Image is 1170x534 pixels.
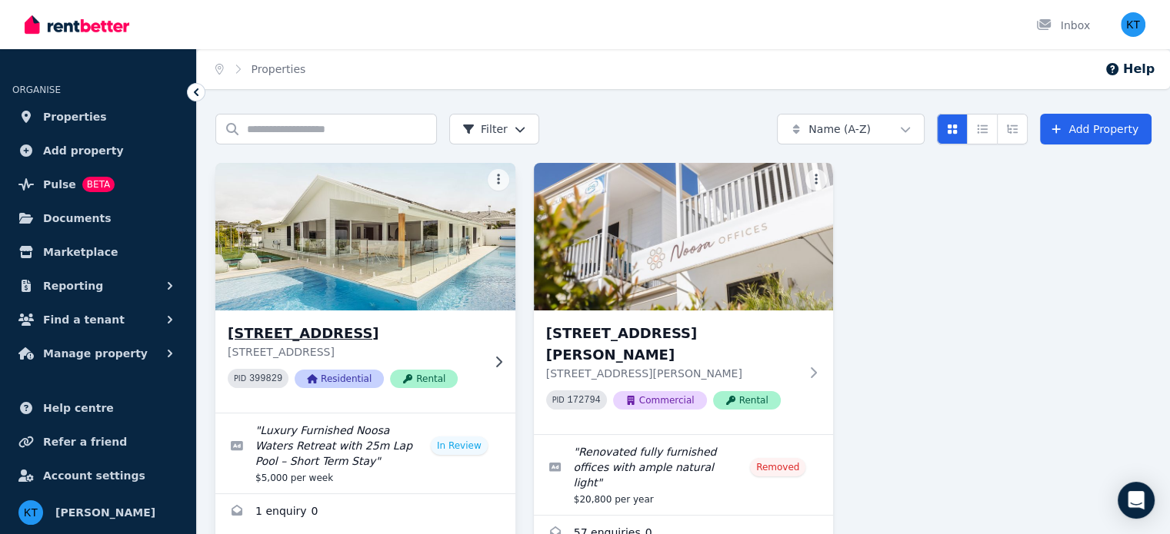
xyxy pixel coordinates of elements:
[43,399,114,417] span: Help centre
[1121,12,1145,37] img: Kerri Thomas
[390,370,458,388] span: Rental
[12,169,184,200] a: PulseBETA
[1105,60,1155,78] button: Help
[805,169,827,191] button: More options
[295,370,384,388] span: Residential
[12,393,184,423] a: Help centre
[613,391,707,410] span: Commercial
[12,203,184,234] a: Documents
[937,114,1028,144] div: View options
[55,503,155,522] span: [PERSON_NAME]
[43,141,124,160] span: Add property
[25,13,129,36] img: RentBetter
[12,304,184,335] button: Find a tenant
[1036,18,1090,33] div: Inbox
[534,163,834,434] a: 2/65 Mary Street, Noosaville[STREET_ADDRESS][PERSON_NAME][STREET_ADDRESS][PERSON_NAME]PID 172794C...
[215,413,515,493] a: Edit listing: Luxury Furnished Noosa Waters Retreat with 25m Lap Pool – Short Term Stay
[713,391,781,410] span: Rental
[208,159,522,314] img: 2 Oceanmist Ct, Noosaville
[534,435,834,515] a: Edit listing: Renovated fully furnished offices with ample natural light
[43,108,107,126] span: Properties
[18,500,43,525] img: Kerri Thomas
[552,396,565,404] small: PID
[997,114,1028,144] button: Expanded list view
[12,135,184,166] a: Add property
[82,177,115,192] span: BETA
[808,121,871,137] span: Name (A-Z)
[1040,114,1152,144] a: Add Property
[43,209,112,227] span: Documents
[12,426,184,457] a: Refer a friend
[252,63,306,75] a: Properties
[234,374,246,383] small: PID
[215,163,515,413] a: 2 Oceanmist Ct, Noosaville[STREET_ADDRESS][STREET_ADDRESS]PID 399829ResidentialRental
[546,323,800,366] h3: [STREET_ADDRESS][PERSON_NAME]
[12,237,184,267] a: Marketplace
[43,433,127,451] span: Refer a friend
[488,169,509,191] button: More options
[12,85,61,95] span: ORGANISE
[12,270,184,301] button: Reporting
[449,114,539,144] button: Filter
[462,121,508,137] span: Filter
[534,163,834,310] img: 2/65 Mary Street, Noosaville
[546,366,800,381] p: [STREET_ADDRESS][PERSON_NAME]
[43,243,118,261] span: Marketplace
[1118,482,1155,519] div: Open Intercom Messenger
[43,310,125,329] span: Find a tenant
[967,114,998,144] button: Compact list view
[43,466,145,485] span: Account settings
[43,344,148,363] span: Manage property
[12,338,184,369] button: Manage property
[43,175,76,194] span: Pulse
[249,373,282,384] code: 399829
[568,395,601,406] code: 172794
[12,101,184,132] a: Properties
[228,323,482,344] h3: [STREET_ADDRESS]
[937,114,968,144] button: Card view
[215,494,515,531] a: Enquiries for 2 Oceanmist Ct, Noosaville
[43,277,103,295] span: Reporting
[12,460,184,491] a: Account settings
[777,114,925,144] button: Name (A-Z)
[228,344,482,360] p: [STREET_ADDRESS]
[197,49,324,89] nav: Breadcrumb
